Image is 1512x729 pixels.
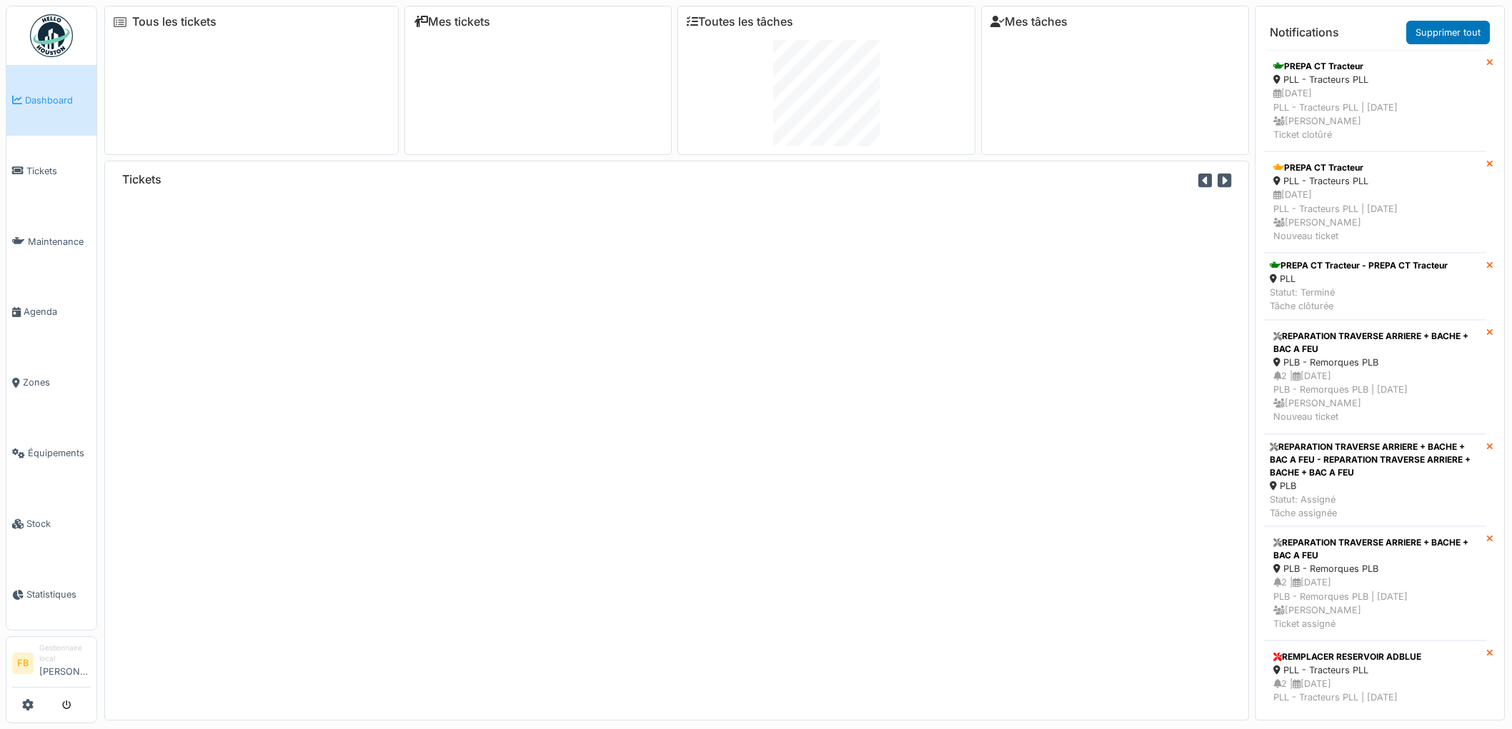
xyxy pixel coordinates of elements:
div: 2 | [DATE] PLB - Remorques PLB | [DATE] [PERSON_NAME] Ticket assigné [1273,575,1477,630]
a: Tous les tickets [132,15,217,29]
div: REPARATION TRAVERSE ARRIERE + BACHE + BAC A FEU - REPARATION TRAVERSE ARRIERE + BACHE + BAC A FEU [1270,441,1481,479]
div: Statut: Assigné Tâche assignée [1270,493,1481,520]
div: PLL - Tracteurs PLL [1273,663,1477,677]
div: [DATE] PLL - Tracteurs PLL | [DATE] [PERSON_NAME] Ticket clotûré [1273,86,1477,141]
div: PLL [1270,272,1448,286]
a: REPARATION TRAVERSE ARRIERE + BACHE + BAC A FEU PLB - Remorques PLB 2 |[DATE]PLB - Remorques PLB ... [1264,320,1486,434]
div: PREPA CT Tracteur [1273,161,1477,174]
a: Supprimer tout [1406,21,1490,44]
a: Agenda [6,277,96,348]
a: Toutes les tâches [687,15,793,29]
a: Stock [6,488,96,559]
a: Maintenance [6,206,96,277]
div: PREPA CT Tracteur [1273,60,1477,73]
span: Agenda [24,305,91,318]
h6: Tickets [122,173,161,186]
a: Statistiques [6,559,96,630]
span: Statistiques [26,588,91,601]
a: Dashboard [6,65,96,136]
div: Gestionnaire local [39,643,91,665]
li: [PERSON_NAME] [39,643,91,684]
div: 2 | [DATE] PLB - Remorques PLB | [DATE] [PERSON_NAME] Nouveau ticket [1273,369,1477,424]
span: Équipements [28,446,91,460]
a: Mes tâches [990,15,1068,29]
li: FB [12,653,34,674]
div: PLB - Remorques PLB [1273,562,1477,575]
a: PREPA CT Tracteur PLL - Tracteurs PLL [DATE]PLL - Tracteurs PLL | [DATE] [PERSON_NAME]Ticket clotûré [1264,50,1486,151]
span: Stock [26,517,91,531]
div: REPARATION TRAVERSE ARRIERE + BACHE + BAC A FEU [1273,330,1477,356]
a: Mes tickets [414,15,490,29]
span: Dashboard [25,94,91,107]
div: PLL - Tracteurs PLL [1273,73,1477,86]
div: Statut: Terminé Tâche clôturée [1270,286,1448,313]
div: PLL - Tracteurs PLL [1273,174,1477,188]
div: PLB [1270,479,1481,493]
a: Équipements [6,418,96,488]
a: PREPA CT Tracteur PLL - Tracteurs PLL [DATE]PLL - Tracteurs PLL | [DATE] [PERSON_NAME]Nouveau ticket [1264,151,1486,253]
img: Badge_color-CXgf-gQk.svg [30,14,73,57]
div: PREPA CT Tracteur - PREPA CT Tracteur [1270,259,1448,272]
div: PLB - Remorques PLB [1273,356,1477,369]
span: Tickets [26,164,91,178]
div: REPARATION TRAVERSE ARRIERE + BACHE + BAC A FEU [1273,536,1477,562]
h6: Notifications [1270,26,1339,39]
a: Tickets [6,136,96,206]
a: Zones [6,348,96,418]
a: PREPA CT Tracteur - PREPA CT Tracteur PLL Statut: TerminéTâche clôturée [1264,253,1486,320]
a: REPARATION TRAVERSE ARRIERE + BACHE + BAC A FEU - REPARATION TRAVERSE ARRIERE + BACHE + BAC A FEU... [1264,434,1486,527]
span: Maintenance [28,235,91,248]
div: [DATE] PLL - Tracteurs PLL | [DATE] [PERSON_NAME] Nouveau ticket [1273,188,1477,243]
div: REMPLACER RESERVOIR ADBLUE [1273,650,1477,663]
a: REPARATION TRAVERSE ARRIERE + BACHE + BAC A FEU PLB - Remorques PLB 2 |[DATE]PLB - Remorques PLB ... [1264,526,1486,640]
span: Zones [23,376,91,389]
a: FB Gestionnaire local[PERSON_NAME] [12,643,91,688]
